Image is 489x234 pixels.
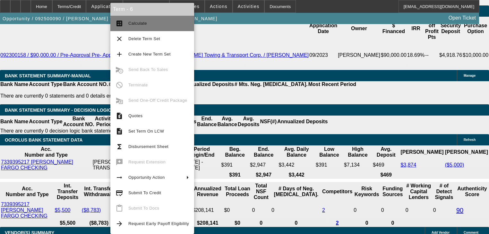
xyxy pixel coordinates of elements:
[116,50,123,58] mat-icon: add
[322,207,325,213] a: 2
[63,81,108,88] th: Bank Account NO.
[309,40,338,70] td: 09/2023
[277,116,328,128] th: Annualized Deposits
[439,40,462,70] td: $4,918.76
[116,143,123,151] mat-icon: functions
[456,207,463,214] a: 90
[1,202,47,219] a: 7339395217 [PERSON_NAME] FARGO CHECKING
[278,146,315,158] th: Avg. Daily Balance
[128,113,142,118] span: Quotes
[252,201,270,219] td: 0
[116,35,123,43] mat-icon: clear
[353,220,380,226] th: 0
[110,3,194,16] div: Term - 6
[433,183,455,201] th: # of Detect Signals
[381,17,407,40] th: $ Financed
[170,0,204,13] button: Resources
[221,159,249,171] td: $391
[128,36,160,41] span: Delete Term Set
[128,21,147,26] span: Calculate
[81,183,116,201] th: Int. Transfer Withdrawals
[309,17,338,40] th: Application Date
[271,201,321,219] td: 0
[373,172,399,178] th: $469
[400,146,444,158] th: [PERSON_NAME]
[464,74,476,77] span: Manage
[224,220,251,226] th: $0
[128,190,161,195] span: Submit To Credit
[433,201,455,219] td: 0
[238,4,260,9] span: Activities
[407,40,425,70] td: 18.69%
[224,183,251,201] th: Total Loan Proceeds
[464,138,476,142] span: Refresh
[271,220,321,226] th: 0
[446,13,478,23] a: Open Ticket
[193,207,223,213] div: $208,141
[55,220,81,226] th: $5,500
[116,189,123,197] mat-icon: credit_score
[116,112,123,120] mat-icon: request_quote
[108,81,139,88] th: # Of Periods
[381,201,405,219] td: 0
[400,162,416,168] a: $3,874
[315,159,343,171] td: $391
[233,0,264,13] button: Activities
[92,159,183,171] td: [PERSON_NAME] TOWING & TRANSPORT CORP.
[344,146,372,158] th: High Balance
[224,201,251,219] td: $0
[322,183,353,201] th: Competitors
[95,116,114,128] th: Activity Period
[338,17,381,40] th: Owner
[81,220,116,226] th: ($8,783)
[205,0,232,13] button: Actions
[123,0,169,13] button: Credit Package
[128,129,164,134] span: Set Term On LCW
[128,221,189,226] span: Request Early Payoff Eligibility
[344,159,372,171] td: $7,134
[462,40,489,70] td: $10,000.00
[184,146,220,158] th: Period Begin/End
[217,116,237,128] th: Avg. Balance
[278,172,315,178] th: $3,442
[116,127,123,135] mat-icon: description
[456,183,488,201] th: Authenticity Score
[462,17,489,40] th: Purchase Option
[192,220,223,226] th: $208,141
[55,207,71,213] a: $5,500
[128,144,168,149] span: Disbursement Sheet
[405,183,432,201] th: # Working Capital Lenders
[315,146,343,158] th: Low Balance
[381,220,405,226] th: 0
[29,81,63,88] th: Account Type
[381,183,405,201] th: Funding Sources
[128,175,165,180] span: Opportunity Action
[425,17,439,40] th: One-off Profit Pts
[407,17,425,40] th: IRR
[308,81,356,88] th: Most Recent Period
[29,116,63,128] th: Account Type
[278,159,315,171] td: $3,442
[252,220,270,226] th: 0
[338,40,381,70] td: [PERSON_NAME]
[445,146,488,158] th: [PERSON_NAME]
[373,159,399,171] td: $469
[5,73,91,78] span: BANK STATEMENT SUMMARY-MANUAL
[234,81,308,88] th: # Mts. Neg. [MEDICAL_DATA].
[250,146,278,158] th: End. Balance
[221,172,249,178] th: $391
[116,20,123,27] mat-icon: calculate
[128,52,171,56] span: Create New Term Set
[252,183,270,201] th: Sum of the Total NSF Count and Total Overdraft Fee Count from Ocrolus
[1,183,54,201] th: Acc. Number and Type
[353,201,380,219] td: 0
[0,93,356,99] p: There are currently 0 statements and 0 details entered on this opportunity
[1,146,92,158] th: Acc. Number and Type
[63,116,95,128] th: Bank Account NO.
[336,220,339,226] a: 2
[271,183,321,201] th: # Days of Neg. [MEDICAL_DATA].
[92,146,183,158] th: Acc. Holder Name
[373,146,399,158] th: Avg. Deposit
[86,0,122,13] button: Application
[1,159,73,170] a: 7339395217 [PERSON_NAME] FARGO CHECKING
